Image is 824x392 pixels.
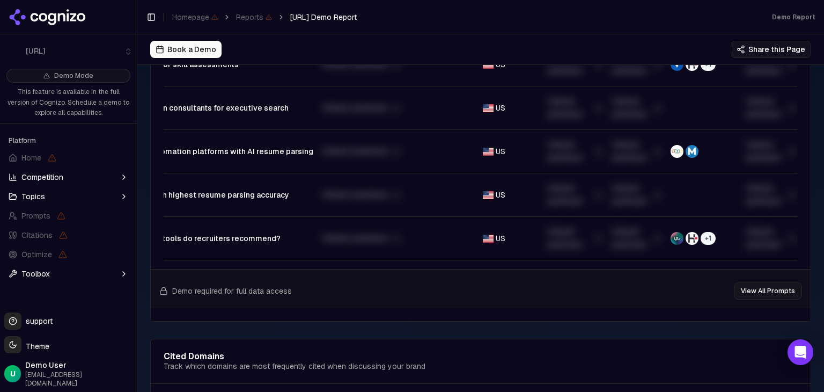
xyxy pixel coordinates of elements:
[10,368,16,379] span: U
[788,339,813,365] div: Open Intercom Messenger
[6,87,130,119] p: This feature is available in the full version of Cognizo. Schedule a demo to explore all capabili...
[150,41,222,58] button: Book a Demo
[21,172,63,183] span: Competition
[4,169,133,186] button: Competition
[21,191,45,202] span: Topics
[4,188,133,205] button: Topics
[21,342,49,351] span: Theme
[4,132,133,149] div: Platform
[25,371,133,388] span: [EMAIL_ADDRESS][DOMAIN_NAME]
[25,360,133,371] span: Demo User
[21,249,52,260] span: Optimize
[21,230,53,241] span: Citations
[54,71,93,80] span: Demo Mode
[21,210,50,221] span: Prompts
[21,316,53,326] span: support
[4,265,133,282] button: Toolbox
[21,153,41,163] span: Home
[21,268,50,279] span: Toolbox
[731,41,811,58] button: Share this Page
